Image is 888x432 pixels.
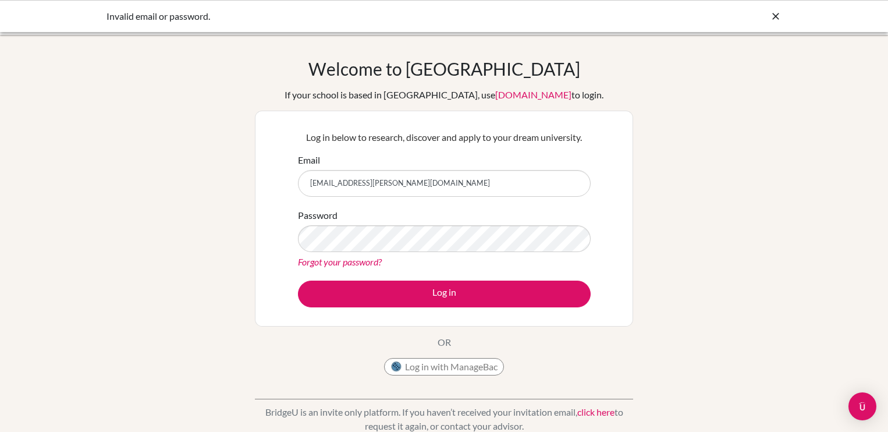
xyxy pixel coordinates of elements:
label: Email [298,153,320,167]
div: Open Intercom Messenger [848,392,876,420]
button: Log in with ManageBac [384,358,504,376]
button: Log in [298,281,591,307]
a: Forgot your password? [298,256,382,267]
div: Invalid email or password. [106,9,607,23]
h1: Welcome to [GEOGRAPHIC_DATA] [308,58,580,79]
a: [DOMAIN_NAME] [495,89,571,100]
label: Password [298,208,338,222]
p: OR [438,335,451,349]
div: If your school is based in [GEOGRAPHIC_DATA], use to login. [285,88,603,102]
a: click here [577,406,615,417]
p: Log in below to research, discover and apply to your dream university. [298,130,591,144]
